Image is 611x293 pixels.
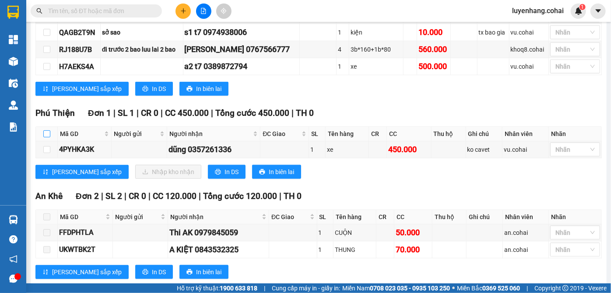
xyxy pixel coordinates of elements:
[342,283,450,293] span: Miền Nam
[252,165,301,179] button: printerIn biên lai
[152,267,166,277] span: In DS
[527,283,528,293] span: |
[335,245,375,255] div: THUNG
[271,212,308,222] span: ĐC Giao
[60,129,102,139] span: Mã GD
[135,265,173,279] button: printerIn DS
[59,27,99,38] div: QAGB2T9N
[35,265,129,279] button: sort-ascending[PERSON_NAME] sắp xếp
[36,8,42,14] span: search
[135,82,173,96] button: printerIn DS
[581,4,584,10] span: 1
[58,24,101,41] td: QAGB2T9N
[179,265,228,279] button: printerIn biên lai
[575,7,583,15] img: icon-new-feature
[203,191,277,201] span: Tổng cước 120.000
[215,169,221,176] span: printer
[418,60,449,73] div: 500.000
[309,127,326,141] th: SL
[351,45,402,54] div: 3b*160+1b*80
[7,6,19,19] img: logo-vxr
[418,26,449,38] div: 10.000
[505,5,571,16] span: luyenhang.cohai
[208,165,246,179] button: printerIn DS
[42,86,49,93] span: sort-ascending
[179,82,228,96] button: printerIn biên lai
[180,8,186,14] span: plus
[58,141,112,158] td: 4PYHKA3K
[467,210,503,224] th: Ghi chú
[52,267,122,277] span: [PERSON_NAME] sắp xếp
[196,84,221,94] span: In biên lai
[466,127,502,141] th: Ghi chú
[291,108,294,118] span: |
[387,127,432,141] th: CC
[113,108,116,118] span: |
[388,143,430,156] div: 450.000
[59,44,99,55] div: RJ188U7B
[35,191,63,201] span: An Khê
[9,275,18,283] span: message
[396,244,431,256] div: 70.000
[590,3,606,19] button: caret-down
[129,191,146,201] span: CR 0
[562,285,569,291] span: copyright
[551,129,599,139] div: Nhãn
[48,6,151,16] input: Tìm tên, số ĐT hoặc mã đơn
[52,167,122,177] span: [PERSON_NAME] sắp xếp
[196,267,221,277] span: In biên lai
[467,145,501,154] div: ko cavet
[152,84,166,94] span: In DS
[35,82,129,96] button: sort-ascending[PERSON_NAME] sắp xếp
[338,28,348,37] div: 1
[59,144,110,155] div: 4PYHKA3K
[59,227,111,238] div: FFDPHTLA
[35,108,75,118] span: Phú Thiện
[504,228,547,237] div: an.cohai
[169,143,259,156] div: dũng 0357261336
[115,212,159,222] span: Người gửi
[370,285,450,292] strong: 0708 023 035 - 0935 103 250
[334,210,376,224] th: Tên hàng
[215,108,289,118] span: Tổng cước 450.000
[503,210,549,224] th: Nhân viên
[196,3,211,19] button: file-add
[264,283,265,293] span: |
[185,26,298,38] div: s1 t7 0974938006
[432,127,466,141] th: Thu hộ
[269,167,294,177] span: In biên lai
[551,212,599,222] div: Nhãn
[319,245,332,255] div: 1
[511,62,547,71] div: vu.cohai
[165,108,209,118] span: CC 450.000
[335,228,375,237] div: CUỘN
[594,7,602,15] span: caret-down
[221,8,227,14] span: aim
[432,210,467,224] th: Thu hộ
[105,191,122,201] span: SL 2
[220,285,257,292] strong: 1900 633 818
[142,269,148,276] span: printer
[296,108,314,118] span: TH 0
[9,57,18,66] img: warehouse-icon
[351,28,402,37] div: kiện
[452,286,455,290] span: ⚪️
[176,3,191,19] button: plus
[169,244,267,256] div: A KIỆT 0843532325
[186,269,193,276] span: printer
[88,108,111,118] span: Đơn 1
[326,127,369,141] th: Tên hàng
[42,169,49,176] span: sort-ascending
[142,86,148,93] span: printer
[76,191,99,201] span: Đơn 2
[102,28,182,37] div: sở sao
[327,145,367,154] div: xe
[504,245,547,255] div: an.cohai
[118,108,134,118] span: SL 1
[169,227,267,239] div: Thi AK 0979845059
[317,210,334,224] th: SL
[177,283,257,293] span: Hỗ trợ kỹ thuật:
[284,191,302,201] span: TH 0
[124,191,126,201] span: |
[9,122,18,132] img: solution-icon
